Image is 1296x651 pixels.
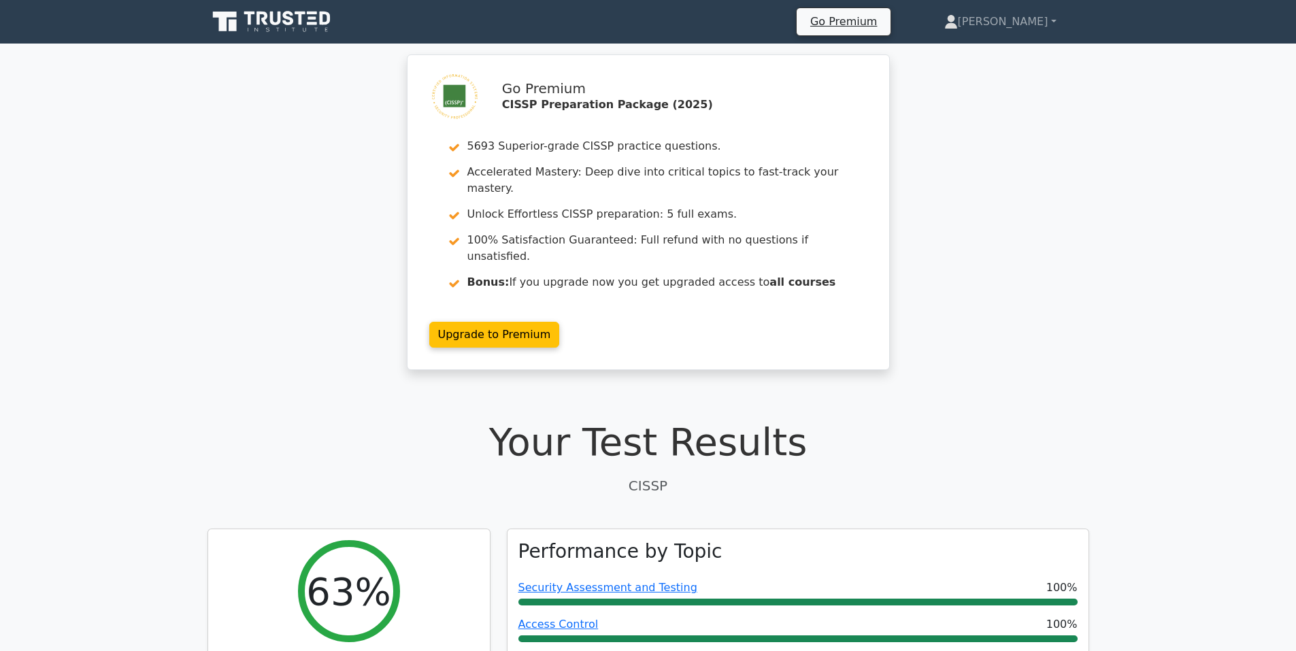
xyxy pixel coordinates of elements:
[518,618,599,631] a: Access Control
[1046,616,1078,633] span: 100%
[518,581,697,594] a: Security Assessment and Testing
[429,322,560,348] a: Upgrade to Premium
[207,419,1089,465] h1: Your Test Results
[207,475,1089,496] p: CISSP
[518,540,722,563] h3: Performance by Topic
[912,8,1089,35] a: [PERSON_NAME]
[1046,580,1078,596] span: 100%
[802,12,885,31] a: Go Premium
[306,569,391,614] h2: 63%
